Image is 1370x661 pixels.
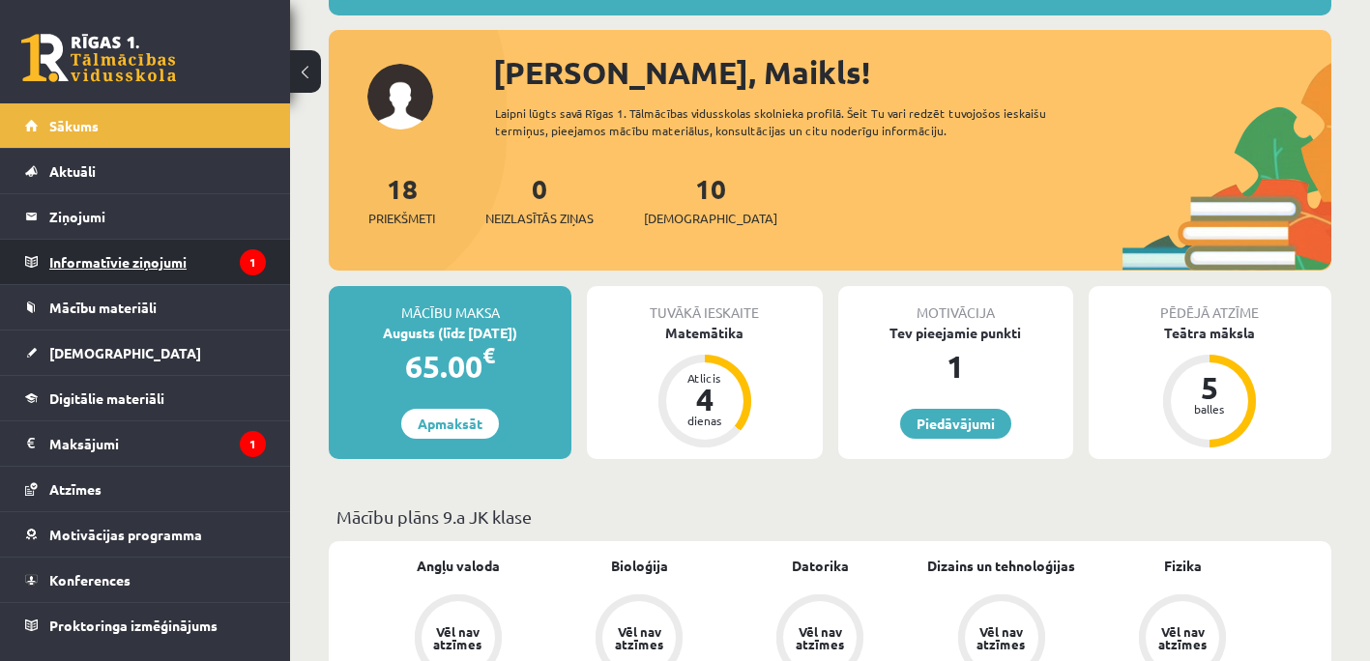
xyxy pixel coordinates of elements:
[368,171,435,228] a: 18Priekšmeti
[49,162,96,180] span: Aktuāli
[329,286,571,323] div: Mācību maksa
[49,571,131,589] span: Konferences
[676,415,734,426] div: dienas
[49,389,164,407] span: Digitālie materiāli
[792,556,849,576] a: Datorika
[25,421,266,466] a: Maksājumi1
[329,343,571,389] div: 65.00
[240,249,266,275] i: 1
[25,603,266,647] a: Proktoringa izmēģinājums
[49,421,266,466] legend: Maksājumi
[1089,323,1331,450] a: Teātra māksla 5 balles
[25,330,266,375] a: [DEMOGRAPHIC_DATA]
[25,103,266,148] a: Sākums
[838,286,1073,323] div: Motivācija
[25,194,266,239] a: Ziņojumi
[49,526,202,543] span: Motivācijas programma
[49,240,266,284] legend: Informatīvie ziņojumi
[587,286,822,323] div: Tuvākā ieskaite
[676,384,734,415] div: 4
[25,467,266,511] a: Atzīmes
[838,323,1073,343] div: Tev pieejamie punkti
[587,323,822,343] div: Matemātika
[25,285,266,330] a: Mācību materiāli
[644,171,777,228] a: 10[DEMOGRAPHIC_DATA]
[401,409,499,439] a: Apmaksāt
[927,556,1075,576] a: Dizains un tehnoloģijas
[612,625,666,650] div: Vēl nav atzīmes
[49,299,157,316] span: Mācību materiāli
[49,117,99,134] span: Sākums
[1089,286,1331,323] div: Pēdējā atzīme
[49,194,266,239] legend: Ziņojumi
[495,104,1096,139] div: Laipni lūgts savā Rīgas 1. Tālmācības vidusskolas skolnieka profilā. Šeit Tu vari redzēt tuvojošo...
[838,343,1073,389] div: 1
[431,625,485,650] div: Vēl nav atzīmes
[493,49,1331,96] div: [PERSON_NAME], Maikls!
[329,323,571,343] div: Augusts (līdz [DATE])
[240,431,266,457] i: 1
[49,480,102,498] span: Atzīmes
[1181,403,1239,415] div: balles
[975,625,1029,650] div: Vēl nav atzīmes
[25,149,266,193] a: Aktuāli
[25,376,266,420] a: Digitālie materiāli
[368,209,435,228] span: Priekšmeti
[25,240,266,284] a: Informatīvie ziņojumi1
[611,556,668,576] a: Bioloģija
[49,344,201,361] span: [DEMOGRAPHIC_DATA]
[644,209,777,228] span: [DEMOGRAPHIC_DATA]
[485,171,594,228] a: 0Neizlasītās ziņas
[49,617,218,634] span: Proktoringa izmēģinājums
[417,556,500,576] a: Angļu valoda
[336,503,1324,530] p: Mācību plāns 9.a JK klase
[482,341,495,369] span: €
[25,558,266,602] a: Konferences
[676,372,734,384] div: Atlicis
[21,34,176,82] a: Rīgas 1. Tālmācības vidusskola
[1155,625,1210,650] div: Vēl nav atzīmes
[793,625,847,650] div: Vēl nav atzīmes
[485,209,594,228] span: Neizlasītās ziņas
[1181,372,1239,403] div: 5
[1089,323,1331,343] div: Teātra māksla
[900,409,1011,439] a: Piedāvājumi
[1164,556,1202,576] a: Fizika
[587,323,822,450] a: Matemātika Atlicis 4 dienas
[25,512,266,557] a: Motivācijas programma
